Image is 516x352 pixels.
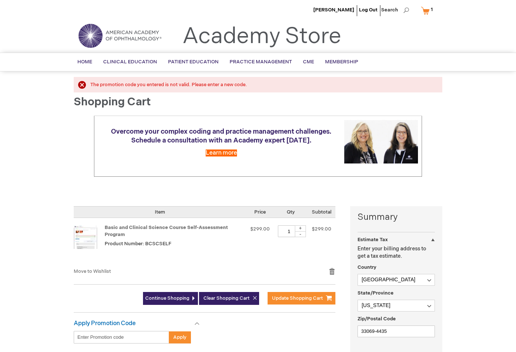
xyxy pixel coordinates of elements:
input: Qty [278,225,300,237]
span: Item [155,209,165,215]
span: Practice Management [230,59,292,65]
a: [PERSON_NAME] [313,7,354,13]
span: Home [77,59,92,65]
a: Move to Wishlist [74,268,111,274]
span: Membership [325,59,358,65]
span: Subtotal [312,209,331,215]
img: Basic and Clinical Science Course Self-Assessment Program [74,225,97,249]
span: Patient Education [168,59,219,65]
img: Schedule a consultation with an Academy expert today [344,120,418,163]
span: $299.00 [312,226,331,232]
strong: Estimate Tax [358,237,388,243]
span: $299.00 [250,226,270,232]
span: Country [358,264,376,270]
span: Price [254,209,266,215]
span: 1 [431,7,433,13]
a: Academy Store [182,23,341,50]
span: Clinical Education [103,59,157,65]
span: Apply [173,334,186,340]
strong: Apply Promotion Code [74,320,136,327]
a: Basic and Clinical Science Course Self-Assessment Program [74,225,105,260]
p: Enter your billing address to get a tax estimate. [358,245,435,260]
span: State/Province [358,290,394,296]
div: - [295,231,306,237]
a: Learn more [206,149,237,156]
a: Basic and Clinical Science Course Self-Assessment Program [105,225,228,237]
a: 1 [419,4,437,17]
span: Product Number: BCSCSELF [105,241,171,247]
div: The promotion code you entered is not valid. Please enter a new code. [90,81,435,88]
button: Apply [169,331,191,344]
span: Update Shopping Cart [272,295,323,301]
span: Shopping Cart [74,95,151,109]
span: Zip/Postal Code [358,316,396,322]
span: Search [381,3,409,17]
input: Enter Promotion code [74,331,169,344]
span: CME [303,59,314,65]
span: Overcome your complex coding and practice management challenges. Schedule a consultation with an ... [111,128,331,144]
div: + [295,225,306,232]
span: Clear Shopping Cart [203,295,250,301]
a: Log Out [359,7,377,13]
button: Clear Shopping Cart [199,292,259,305]
strong: Summary [358,211,435,223]
span: Qty [287,209,295,215]
span: Continue Shopping [145,295,189,301]
button: Update Shopping Cart [268,292,335,305]
a: Continue Shopping [143,292,198,305]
